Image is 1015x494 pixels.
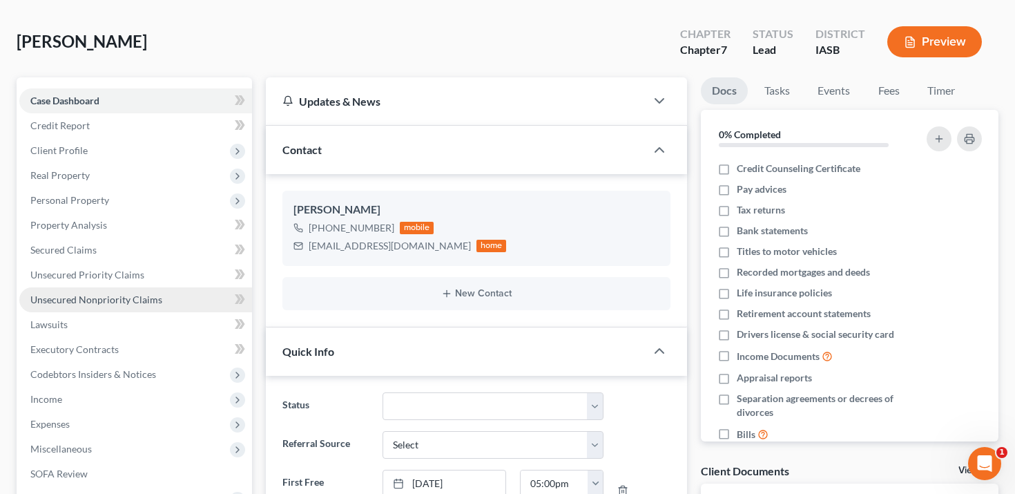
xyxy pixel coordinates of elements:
[30,95,99,106] span: Case Dashboard
[701,464,789,478] div: Client Documents
[19,113,252,138] a: Credit Report
[737,307,871,321] span: Retirement account statements
[293,288,660,299] button: New Contact
[30,368,156,380] span: Codebtors Insiders & Notices
[30,443,92,455] span: Miscellaneous
[30,144,88,156] span: Client Profile
[19,337,252,362] a: Executory Contracts
[958,466,993,475] a: View All
[701,77,748,104] a: Docs
[968,447,1001,480] iframe: Intercom live chat
[282,94,630,108] div: Updates & News
[721,43,727,56] span: 7
[815,26,865,42] div: District
[737,224,808,238] span: Bank statements
[19,312,252,337] a: Lawsuits
[753,77,801,104] a: Tasks
[737,162,860,175] span: Credit Counseling Certificate
[867,77,911,104] a: Fees
[30,244,97,256] span: Secured Claims
[17,31,147,51] span: [PERSON_NAME]
[275,392,376,420] label: Status
[737,392,912,419] span: Separation agreements or decrees of divorces
[19,263,252,287] a: Unsecured Priority Claims
[282,143,322,156] span: Contact
[737,371,812,385] span: Appraisal reports
[753,42,793,58] div: Lead
[30,269,144,281] span: Unsecured Priority Claims
[737,428,755,441] span: Bills
[30,294,162,305] span: Unsecured Nonpriority Claims
[887,26,982,57] button: Preview
[30,418,70,430] span: Expenses
[293,202,660,218] div: [PERSON_NAME]
[680,26,731,42] div: Chapter
[30,219,107,231] span: Property Analysis
[680,42,731,58] div: Chapter
[30,120,90,131] span: Credit Report
[719,129,781,140] strong: 0% Completed
[30,468,88,479] span: SOFA Review
[30,393,62,405] span: Income
[996,447,1007,458] span: 1
[737,203,785,217] span: Tax returns
[737,245,837,258] span: Titles to motor vehicles
[737,182,786,196] span: Pay advices
[19,238,252,263] a: Secured Claims
[309,221,394,235] div: [PHONE_NUMBER]
[806,77,861,104] a: Events
[19,287,252,312] a: Unsecured Nonpriority Claims
[916,77,966,104] a: Timer
[19,462,252,486] a: SOFA Review
[476,240,507,252] div: home
[815,42,865,58] div: IASB
[19,213,252,238] a: Property Analysis
[309,239,471,253] div: [EMAIL_ADDRESS][DOMAIN_NAME]
[30,169,90,181] span: Real Property
[737,327,894,341] span: Drivers license & social security card
[30,194,109,206] span: Personal Property
[30,319,68,330] span: Lawsuits
[737,265,870,279] span: Recorded mortgages and deeds
[19,88,252,113] a: Case Dashboard
[753,26,793,42] div: Status
[737,350,820,363] span: Income Documents
[30,343,119,355] span: Executory Contracts
[737,286,832,300] span: Life insurance policies
[275,431,376,459] label: Referral Source
[282,345,334,358] span: Quick Info
[400,222,434,234] div: mobile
